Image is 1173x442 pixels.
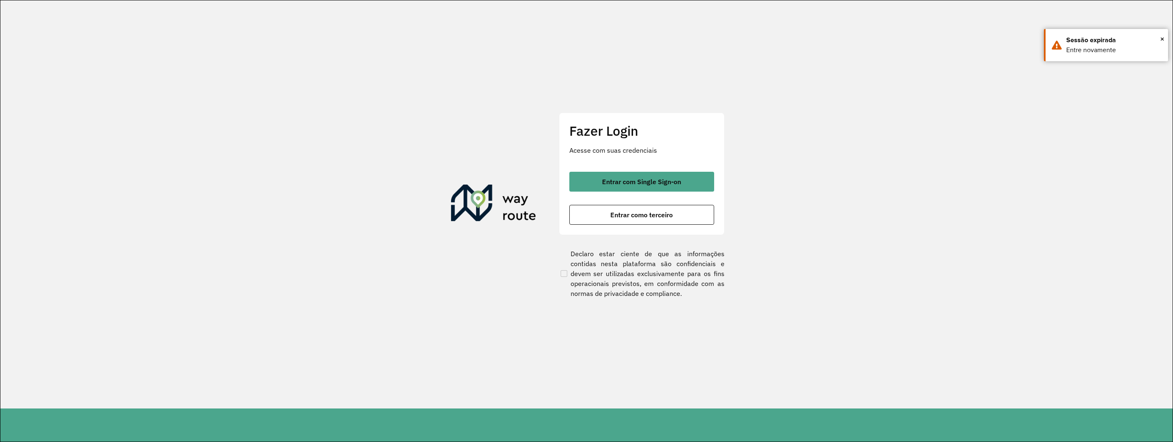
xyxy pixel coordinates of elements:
img: Roteirizador AmbevTech [451,185,536,224]
span: Entrar como terceiro [610,211,673,218]
h2: Fazer Login [569,123,714,139]
button: button [569,172,714,192]
div: Entre novamente [1066,45,1162,55]
span: × [1160,33,1164,45]
p: Acesse com suas credenciais [569,145,714,155]
button: Close [1160,33,1164,45]
span: Entrar com Single Sign-on [602,178,681,185]
div: Sessão expirada [1066,35,1162,45]
label: Declaro estar ciente de que as informações contidas nesta plataforma são confidenciais e devem se... [559,249,724,298]
button: button [569,205,714,225]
